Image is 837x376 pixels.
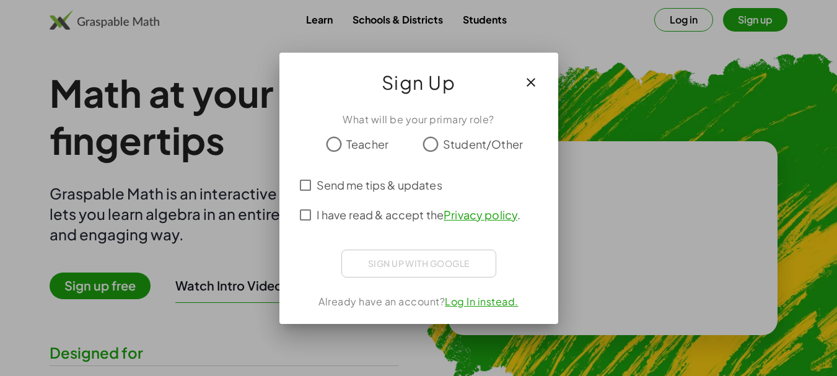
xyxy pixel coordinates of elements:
span: Teacher [346,136,388,152]
span: Sign Up [382,68,456,97]
span: Send me tips & updates [317,177,442,193]
a: Privacy policy [444,208,517,222]
div: Already have an account? [294,294,543,309]
span: I have read & accept the . [317,206,521,223]
span: Student/Other [443,136,523,152]
a: Log In instead. [445,295,519,308]
div: What will be your primary role? [294,112,543,127]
